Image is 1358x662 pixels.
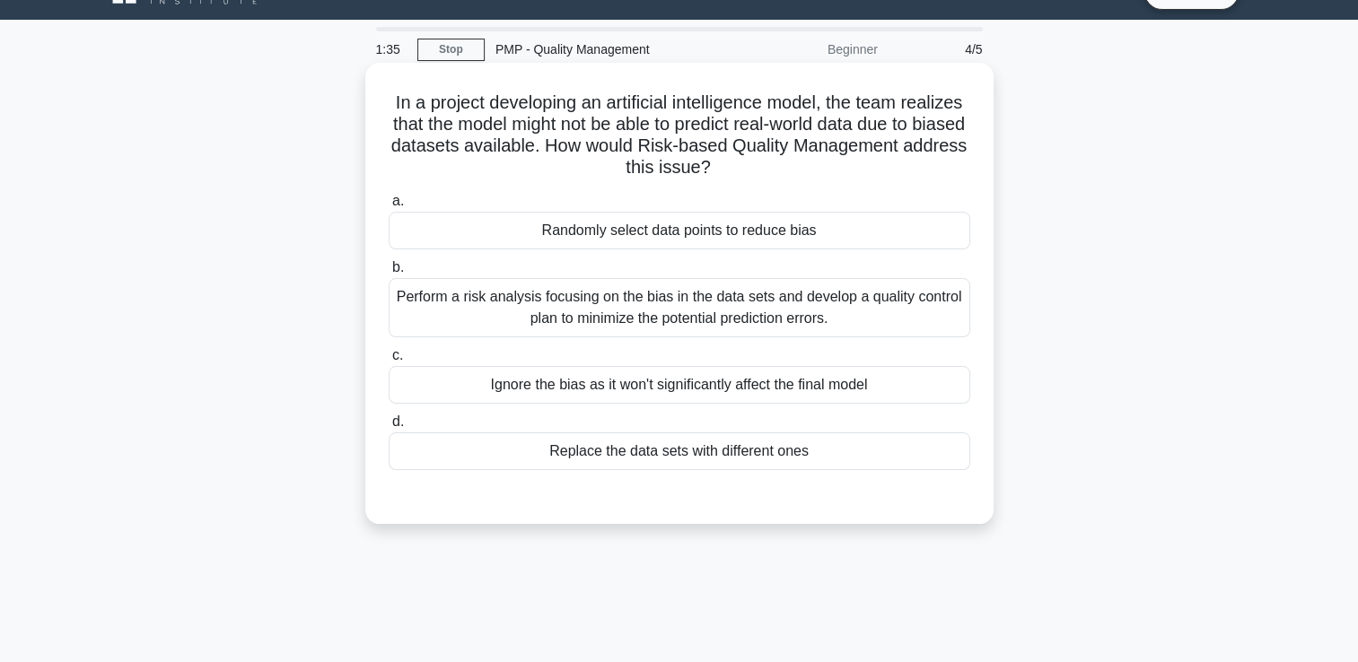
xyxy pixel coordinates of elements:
[732,31,889,67] div: Beginner
[387,91,972,179] h5: In a project developing an artificial intelligence model, the team realizes that the model might ...
[392,347,403,362] span: c.
[392,259,404,274] span: b.
[889,31,994,67] div: 4/5
[392,193,404,208] span: a.
[365,31,417,67] div: 1:35
[389,212,970,249] div: Randomly select data points to reduce bias
[389,432,970,470] div: Replace the data sets with different ones
[389,278,970,337] div: Perform a risk analysis focusing on the bias in the data sets and develop a quality control plan ...
[392,414,404,429] span: d.
[485,31,732,67] div: PMP - Quality Management
[389,366,970,404] div: Ignore the bias as it won't significantly affect the final model
[417,39,485,61] a: Stop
